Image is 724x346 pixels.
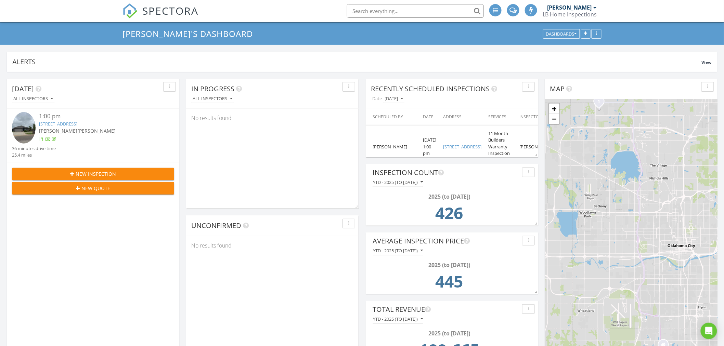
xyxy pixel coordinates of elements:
[191,94,234,104] button: All Inspectors
[12,112,174,158] a: 1:00 pm [STREET_ADDRESS] [PERSON_NAME][PERSON_NAME] 36 minutes drive time 25.4 miles
[373,180,423,185] div: YTD - 2025 (to [DATE])
[375,201,524,229] td: 426
[12,84,34,93] span: [DATE]
[373,236,519,246] div: Average Inspection Price
[191,84,234,93] span: In Progress
[12,94,54,104] button: All Inspectors
[598,99,600,104] i: 1
[12,145,56,152] div: 36 minutes drive time
[385,96,403,101] div: [DATE]
[122,3,138,18] img: The Best Home Inspection Software - Spectora
[122,28,259,39] a: [PERSON_NAME]'s Dashboard
[516,109,566,125] th: Inspector
[543,29,580,39] button: Dashboards
[419,125,440,169] td: [DATE] 1:00 pm
[375,261,524,269] div: 2025 (to [DATE])
[371,94,383,103] label: Date
[76,170,116,177] span: New Inspection
[440,109,485,125] th: Address
[485,125,516,169] td: 11 Month Builders Warranty Inspection $345
[373,168,519,178] div: Inspection Count
[373,304,519,315] div: Total Revenue
[366,109,419,125] th: Scheduled By
[550,84,565,93] span: Map
[375,192,524,201] div: 2025 (to [DATE])
[443,144,481,150] a: [STREET_ADDRESS]
[516,125,566,169] td: [PERSON_NAME]
[702,59,712,65] span: View
[375,329,524,337] div: 2025 (to [DATE])
[371,84,490,93] span: Recently Scheduled Inspections
[12,182,174,195] button: New Quote
[375,269,524,298] td: 445.22
[122,9,198,24] a: SPECTORA
[485,109,516,125] th: Services
[549,114,559,124] a: Zoom out
[383,94,404,104] button: [DATE]
[13,96,53,101] div: All Inspectors
[142,3,198,18] span: SPECTORA
[366,125,419,169] td: [PERSON_NAME]
[373,317,423,321] div: YTD - 2025 (to [DATE])
[701,323,717,339] div: Open Intercom Messenger
[12,152,56,158] div: 25.4 miles
[12,168,174,180] button: New Inspection
[373,248,423,253] div: YTD - 2025 (to [DATE])
[347,4,484,18] input: Search everything...
[39,128,77,134] span: [PERSON_NAME]
[419,109,440,125] th: Date
[547,4,592,11] div: [PERSON_NAME]
[543,11,597,18] div: LB Home Inspections
[373,246,423,255] button: YTD - 2025 (to [DATE])
[191,221,241,230] span: Unconfirmed
[546,32,577,37] div: Dashboards
[39,112,161,121] div: 1:00 pm
[81,185,110,192] span: New Quote
[12,112,36,144] img: 9305222%2Fcover_photos%2FpkAiMzkoh8yhtTTGTVlb%2Fsmall.jpg
[373,178,423,187] button: YTD - 2025 (to [DATE])
[599,101,603,105] div: 6801 NW 157th Terrace, Edmond, OK 73013
[193,96,232,101] div: All Inspectors
[39,121,77,127] a: [STREET_ADDRESS]
[186,109,359,127] div: No results found
[12,57,702,66] div: Alerts
[373,315,423,324] button: YTD - 2025 (to [DATE])
[77,128,116,134] span: [PERSON_NAME]
[186,236,359,255] div: No results found
[549,104,559,114] a: Zoom in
